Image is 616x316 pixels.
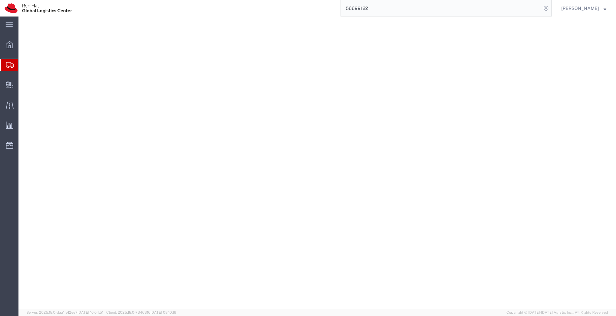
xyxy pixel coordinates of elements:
[5,3,72,13] img: logo
[506,310,608,315] span: Copyright © [DATE]-[DATE] Agistix Inc., All Rights Reserved
[561,4,607,12] button: [PERSON_NAME]
[150,310,176,314] span: [DATE] 08:10:16
[341,0,541,16] input: Search for shipment number, reference number
[78,310,103,314] span: [DATE] 10:04:51
[18,17,616,309] iframe: FS Legacy Container
[26,310,103,314] span: Server: 2025.18.0-daa1fe12ee7
[561,5,599,12] span: Pallav Sen Gupta
[106,310,176,314] span: Client: 2025.18.0-7346316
